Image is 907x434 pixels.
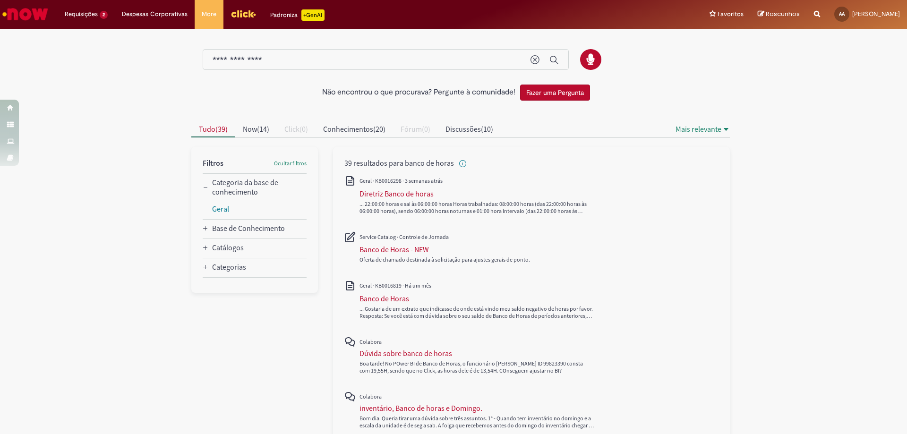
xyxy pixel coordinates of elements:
span: Despesas Corporativas [122,9,188,19]
h2: Não encontrou o que procurava? Pergunte à comunidade! [322,88,515,97]
a: Rascunhos [758,10,800,19]
img: ServiceNow [1,5,50,24]
span: Favoritos [718,9,744,19]
span: Requisições [65,9,98,19]
img: click_logo_yellow_360x200.png [231,7,256,21]
div: Padroniza [270,9,325,21]
span: More [202,9,216,19]
span: 2 [100,11,108,19]
button: Fazer uma Pergunta [520,85,590,101]
p: +GenAi [301,9,325,21]
span: AA [839,11,845,17]
span: Rascunhos [766,9,800,18]
span: [PERSON_NAME] [852,10,900,18]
